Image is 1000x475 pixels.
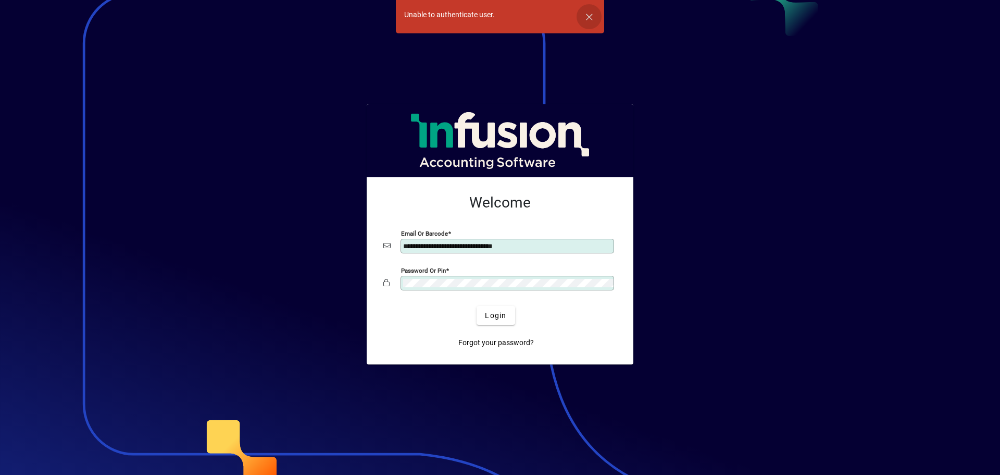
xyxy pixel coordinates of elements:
button: Dismiss [577,4,602,29]
div: Unable to authenticate user. [404,9,495,20]
mat-label: Email or Barcode [401,230,448,237]
a: Forgot your password? [454,333,538,352]
span: Login [485,310,506,321]
mat-label: Password or Pin [401,267,446,274]
button: Login [477,306,515,325]
span: Forgot your password? [458,337,534,348]
h2: Welcome [383,194,617,212]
